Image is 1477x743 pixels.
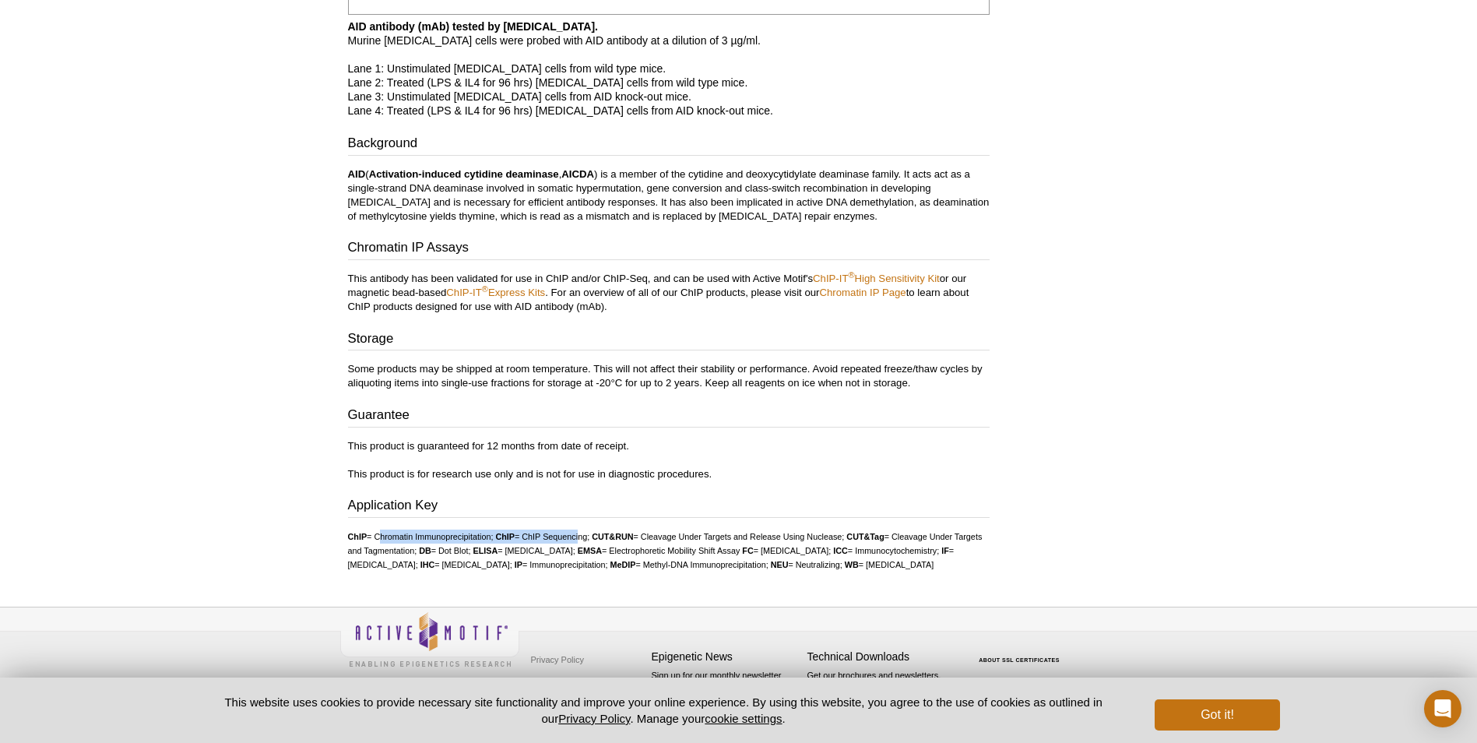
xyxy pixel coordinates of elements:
li: = Dot Blot; [419,546,470,555]
font: . [782,712,786,725]
p: This antibody has been validated for use in ChIP and/or ChIP-Seq, and can be used with Active Mot... [348,272,990,314]
p: Some products may be shipped at room temperature. This will not affect their stability or perform... [348,362,990,390]
font: This website uses cookies to provide necessary site functionality and improve your online experie... [224,695,1102,725]
h3: Guarantee [348,406,990,428]
a: Privacy Policy [527,648,588,671]
a: ChIP-IT®Express Kits [446,287,545,298]
strong: IP [515,560,522,569]
a: Chromatin IP Page [820,287,906,298]
h3: Application Key [348,496,990,518]
strong: ChIP [495,532,515,541]
sup: ® [848,270,854,280]
p: Murine [MEDICAL_DATA] cells were probed with AID antibody at a dilution of 3 µg/ml. Lane 1: Unsti... [348,19,990,118]
b: AID [348,168,366,180]
strong: IF [941,546,949,555]
div: Open Intercom Messenger [1424,690,1461,727]
table: Click to Verify - This site chose Symantec SSL for secure e-commerce and confidential communicati... [963,635,1080,669]
li: = [MEDICAL_DATA]; [348,546,955,569]
b: Activation-induced cytidine deaminase [369,168,559,180]
li: = Neutralizing; [771,560,842,569]
b: AID antibody (mAb) tested by [MEDICAL_DATA]. [348,20,598,33]
li: = Methyl-DNA Immunoprecipitation; [610,560,768,569]
strong: FC [742,546,753,555]
a: ChIP-IT®High Sensitivity Kit [813,273,940,284]
li: = Cleavage Under Targets and Tagmentation; [348,532,983,555]
strong: NEU [771,560,789,569]
h4: Epigenetic News [652,650,800,664]
li: = Chromatin Immunoprecipitation; [348,532,494,541]
strong: EMSA [578,546,602,555]
li: = [MEDICAL_DATA]; [742,546,831,555]
b: AICDA [561,168,594,180]
strong: WB [845,560,859,569]
li: = Cleavage Under Targets and Release Using Nuclease; [592,532,844,541]
h4: Technical Downloads [807,650,955,664]
sup: ® [482,284,488,294]
strong: ICC [833,546,848,555]
li: = Immunoprecipitation; [515,560,608,569]
li: = [MEDICAL_DATA]; [473,546,575,555]
strong: MeDIP [610,560,636,569]
h3: Storage [348,329,990,351]
strong: IHC [420,560,435,569]
a: Terms & Conditions [527,671,609,695]
strong: CUT&RUN [592,532,633,541]
p: This product is guaranteed for 12 months from date of receipt. This product is for research use o... [348,439,990,481]
li: = ChIP Sequencing; [495,532,589,541]
strong: DB [419,546,431,555]
img: Active Motif, [340,607,519,671]
li: = Immunocytochemistry; [833,546,939,555]
strong: ELISA [473,546,498,555]
button: cookie settings [705,712,782,725]
a: ABOUT SSL CERTIFICATES [979,657,1060,663]
button: Got it! [1155,699,1279,731]
h3: Chromatin IP Assays [348,238,990,260]
li: = Electrophoretic Mobility Shift Assay [578,546,740,555]
font: Get our brochures and newsletters, or request them by mail. [807,671,941,706]
a: Privacy Policy [558,712,630,725]
li: = [MEDICAL_DATA]; [420,560,512,569]
h3: Background [348,134,990,156]
li: = [MEDICAL_DATA] [845,560,934,569]
strong: ChIP [348,532,367,541]
p: ( , ) is a member of the cytidine and deoxycytidylate deaminase family. It acts act as a single-s... [348,167,990,224]
font: Sign up for our monthly newsletter highlighting recent publications in the field of epigenetics. [652,671,782,720]
strong: CUT&Tag [846,532,884,541]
